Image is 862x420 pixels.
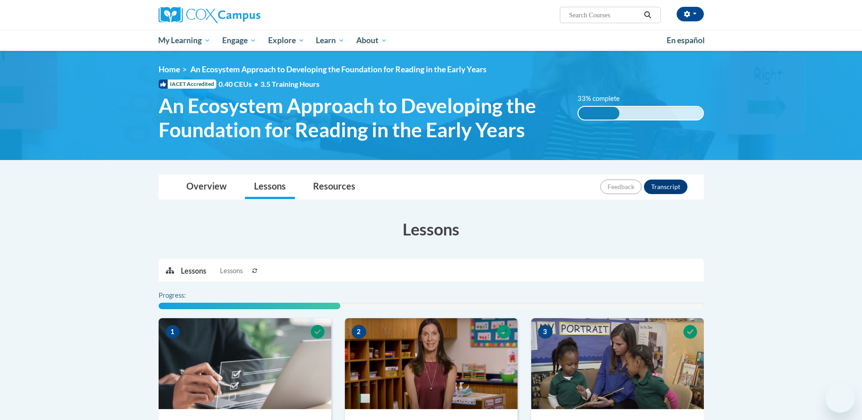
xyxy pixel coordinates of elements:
a: En español [661,31,711,50]
button: Feedback [600,180,642,194]
button: Search [641,10,654,20]
a: Cox Campus [159,7,331,23]
span: Engage [222,35,256,46]
span: An Ecosystem Approach to Developing the Foundation for Reading in the Early Years [190,65,487,74]
label: Progress: [159,290,211,300]
button: Account Settings [677,7,704,21]
iframe: Button to launch messaging window [826,384,855,413]
a: Home [159,65,180,74]
span: 3.5 Training Hours [260,80,319,88]
span: My Learning [158,35,210,46]
span: About [356,35,387,46]
p: Lessons [181,266,206,276]
div: 33% complete [578,107,619,120]
span: 2 [352,325,366,339]
img: Course Image [345,318,518,409]
a: My Learning [153,30,217,51]
span: En español [667,35,705,45]
span: 1 [165,325,180,339]
a: Lessons [245,175,295,199]
a: Overview [177,175,236,199]
label: 33% complete [578,94,630,104]
span: 3 [538,325,553,339]
a: Explore [262,30,310,51]
input: Search Courses [568,10,641,20]
h3: Lessons [159,218,704,240]
a: About [350,30,393,51]
div: Main menu [145,30,718,51]
a: Learn [310,30,350,51]
span: 0.40 CEUs [219,79,260,89]
span: Lessons [220,266,243,276]
span: An Ecosystem Approach to Developing the Foundation for Reading in the Early Years [159,94,564,142]
a: Resources [304,175,364,199]
button: Transcript [644,180,688,194]
a: Engage [216,30,262,51]
span: • [254,80,258,88]
span: Learn [316,35,344,46]
span: Explore [268,35,304,46]
img: Course Image [159,318,331,409]
img: Course Image [531,318,704,409]
img: Cox Campus [159,7,260,23]
span: IACET Accredited [159,80,216,89]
